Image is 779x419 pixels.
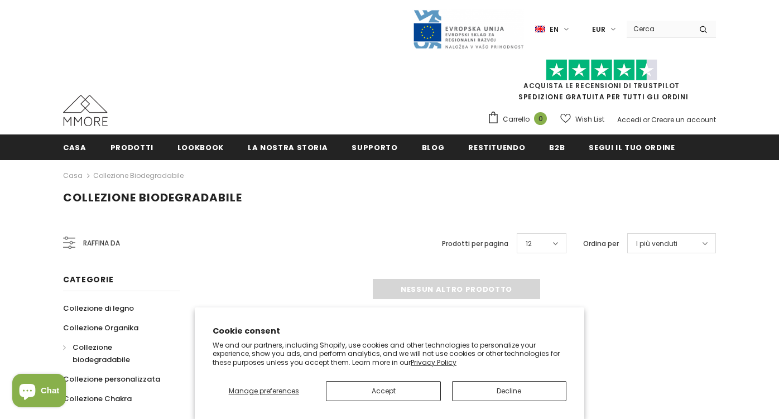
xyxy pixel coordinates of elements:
a: Wish List [560,109,604,129]
span: 12 [526,238,532,249]
a: Collezione Chakra [63,389,132,408]
a: Restituendo [468,134,525,160]
span: Manage preferences [229,386,299,396]
a: La nostra storia [248,134,328,160]
span: Collezione Chakra [63,393,132,404]
a: Javni Razpis [412,24,524,33]
span: SPEDIZIONE GRATUITA PER TUTTI GLI ORDINI [487,64,716,102]
img: i-lang-1.png [535,25,545,34]
span: Raffina da [83,237,120,249]
label: Prodotti per pagina [442,238,508,249]
span: Collezione biodegradabile [63,190,242,205]
span: en [550,24,559,35]
button: Manage preferences [213,381,315,401]
a: Casa [63,134,86,160]
span: Collezione Organika [63,322,138,333]
span: I più venduti [636,238,677,249]
span: Restituendo [468,142,525,153]
a: B2B [549,134,565,160]
span: Wish List [575,114,604,125]
span: EUR [592,24,605,35]
span: Casa [63,142,86,153]
img: Javni Razpis [412,9,524,50]
a: Segui il tuo ordine [589,134,675,160]
a: Collezione biodegradabile [93,171,184,180]
span: Lookbook [177,142,224,153]
a: Collezione personalizzata [63,369,160,389]
span: Collezione biodegradabile [73,342,130,365]
inbox-online-store-chat: Shopify online store chat [9,374,69,410]
a: Lookbook [177,134,224,160]
label: Ordina per [583,238,619,249]
p: We and our partners, including Shopify, use cookies and other technologies to personalize your ex... [213,341,566,367]
span: 0 [534,112,547,125]
a: supporto [352,134,397,160]
a: Acquista le recensioni di TrustPilot [523,81,680,90]
span: Prodotti [110,142,153,153]
a: Casa [63,169,83,182]
a: Carrello 0 [487,111,552,128]
span: B2B [549,142,565,153]
a: Accedi [617,115,641,124]
span: Collezione di legno [63,303,134,314]
a: Privacy Policy [411,358,456,367]
a: Collezione Organika [63,318,138,338]
span: La nostra storia [248,142,328,153]
button: Decline [452,381,566,401]
a: Collezione di legno [63,298,134,318]
img: Casi MMORE [63,95,108,126]
button: Accept [326,381,440,401]
a: Collezione biodegradabile [63,338,168,369]
img: Fidati di Pilot Stars [546,59,657,81]
span: Segui il tuo ordine [589,142,675,153]
a: Creare un account [651,115,716,124]
h2: Cookie consent [213,325,566,337]
input: Search Site [627,21,691,37]
a: Prodotti [110,134,153,160]
span: Blog [422,142,445,153]
span: Categorie [63,274,113,285]
a: Blog [422,134,445,160]
span: supporto [352,142,397,153]
span: Carrello [503,114,530,125]
span: or [643,115,650,124]
span: Collezione personalizzata [63,374,160,384]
